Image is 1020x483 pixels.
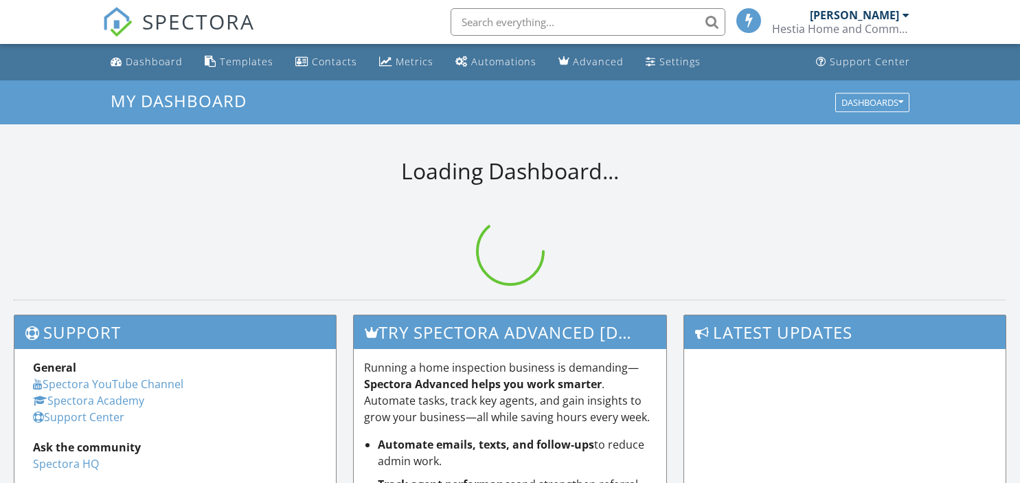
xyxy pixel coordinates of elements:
button: Dashboards [835,93,909,112]
a: Spectora Academy [33,393,144,408]
div: Advanced [573,55,624,68]
div: Ask the community [33,439,317,456]
a: Settings [640,49,706,75]
a: Dashboard [105,49,188,75]
strong: General [33,360,76,375]
div: Support Center [830,55,910,68]
input: Search everything... [451,8,725,36]
a: Contacts [290,49,363,75]
div: Dashboard [126,55,183,68]
a: SPECTORA [102,19,255,47]
p: Running a home inspection business is demanding— . Automate tasks, track key agents, and gain ins... [364,359,657,425]
strong: Spectora Advanced helps you work smarter [364,377,602,392]
a: Spectora YouTube Channel [33,377,183,392]
img: The Best Home Inspection Software - Spectora [102,7,133,37]
div: [PERSON_NAME] [810,8,899,22]
a: Spectora HQ [33,456,99,471]
div: Settings [659,55,701,68]
span: My Dashboard [111,89,247,112]
a: Support Center [811,49,916,75]
a: Advanced [553,49,629,75]
div: Automations [471,55,536,68]
a: Automations (Basic) [450,49,542,75]
div: Templates [220,55,273,68]
div: Contacts [312,55,357,68]
strong: Automate emails, texts, and follow-ups [378,437,594,452]
a: Metrics [374,49,439,75]
a: Templates [199,49,279,75]
h3: Support [14,315,336,349]
div: Metrics [396,55,433,68]
li: to reduce admin work. [378,436,657,469]
a: Support Center [33,409,124,425]
span: SPECTORA [142,7,255,36]
h3: Try spectora advanced [DATE] [354,315,667,349]
div: Hestia Home and Commercial Inspections [772,22,909,36]
div: Dashboards [841,98,903,107]
h3: Latest Updates [684,315,1006,349]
